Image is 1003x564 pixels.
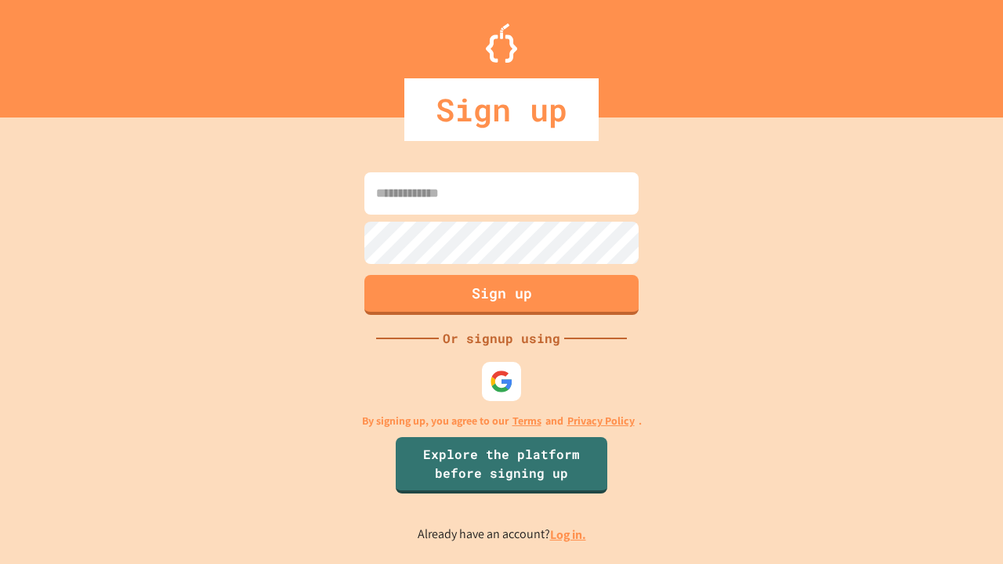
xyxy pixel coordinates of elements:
[418,525,586,544] p: Already have an account?
[567,413,635,429] a: Privacy Policy
[362,413,642,429] p: By signing up, you agree to our and .
[486,23,517,63] img: Logo.svg
[550,526,586,543] a: Log in.
[396,437,607,493] a: Explore the platform before signing up
[512,413,541,429] a: Terms
[404,78,599,141] div: Sign up
[364,275,639,315] button: Sign up
[490,370,513,393] img: google-icon.svg
[439,329,564,348] div: Or signup using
